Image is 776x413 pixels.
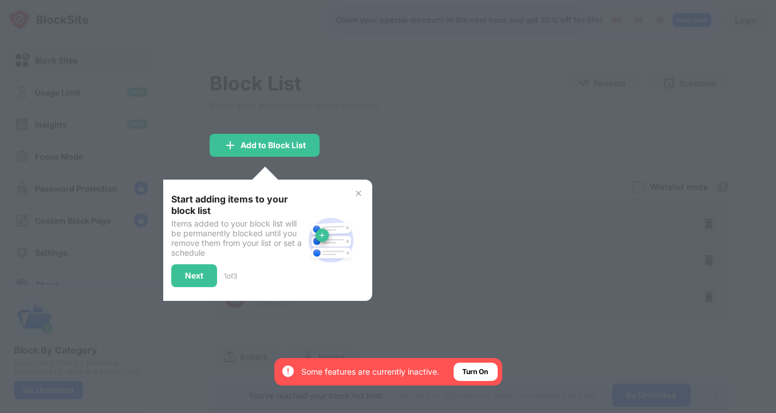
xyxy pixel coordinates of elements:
[304,213,359,268] img: block-site.svg
[302,366,440,378] div: Some features are currently inactive.
[171,193,304,216] div: Start adding items to your block list
[224,272,237,280] div: 1 of 3
[463,366,489,378] div: Turn On
[241,141,306,150] div: Add to Block List
[171,219,304,257] div: Items added to your block list will be permanently blocked until you remove them from your list o...
[281,364,295,378] img: error-circle-white.svg
[185,271,203,280] div: Next
[354,189,363,198] img: x-button.svg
